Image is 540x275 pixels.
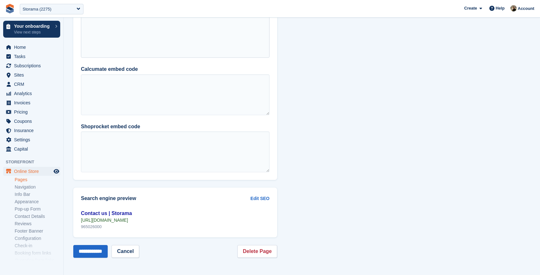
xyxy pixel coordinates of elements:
a: Reviews [15,221,60,227]
a: Appearance [15,199,60,205]
a: Quotation form links [15,257,60,264]
a: Cancel [112,245,139,258]
a: menu [3,126,60,135]
a: menu [3,145,60,153]
a: Booking form links [15,250,60,256]
a: menu [3,108,60,116]
a: menu [3,52,60,61]
span: Create [464,5,477,11]
div: Contact us | Storama [81,210,270,217]
span: Sites [14,71,52,79]
a: Your onboarding View next steps [3,21,60,38]
a: Navigation [15,184,60,190]
a: Contact Details [15,213,60,219]
span: Tasks [14,52,52,61]
label: Shoprocket embed code [81,123,270,130]
span: Account [518,5,534,12]
span: Online Store [14,167,52,176]
span: Capital [14,145,52,153]
div: [URL][DOMAIN_NAME] [81,217,270,223]
a: Pop-up Form [15,206,60,212]
span: Invoices [14,98,52,107]
span: Storefront [6,159,63,165]
a: menu [3,61,60,70]
span: CRM [14,80,52,89]
span: Settings [14,135,52,144]
a: menu [3,80,60,89]
a: Check-in [15,243,60,249]
div: 965026000 [81,224,270,230]
span: Help [496,5,505,11]
img: Oliver Bruce [510,5,517,11]
span: Subscriptions [14,61,52,70]
a: Pages [15,177,60,183]
span: Insurance [14,126,52,135]
p: Your onboarding [14,24,52,28]
a: menu [3,117,60,126]
a: Delete Page [237,245,277,258]
a: Footer Banner [15,228,60,234]
a: Info Bar [15,191,60,197]
span: Pricing [14,108,52,116]
a: Edit SEO [250,195,270,202]
a: menu [3,71,60,79]
span: Home [14,43,52,52]
a: menu [3,43,60,52]
a: Preview store [53,167,60,175]
img: stora-icon-8386f47178a22dfd0bd8f6a31ec36ba5ce8667c1dd55bd0f319d3a0aa187defe.svg [5,4,15,13]
p: View next steps [14,29,52,35]
h2: Search engine preview [81,196,250,201]
a: Configuration [15,235,60,242]
div: Storama (2275) [23,6,51,12]
a: menu [3,135,60,144]
span: Analytics [14,89,52,98]
span: Coupons [14,117,52,126]
a: menu [3,167,60,176]
label: Calcumate embed code [81,65,270,73]
a: menu [3,98,60,107]
a: menu [3,89,60,98]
